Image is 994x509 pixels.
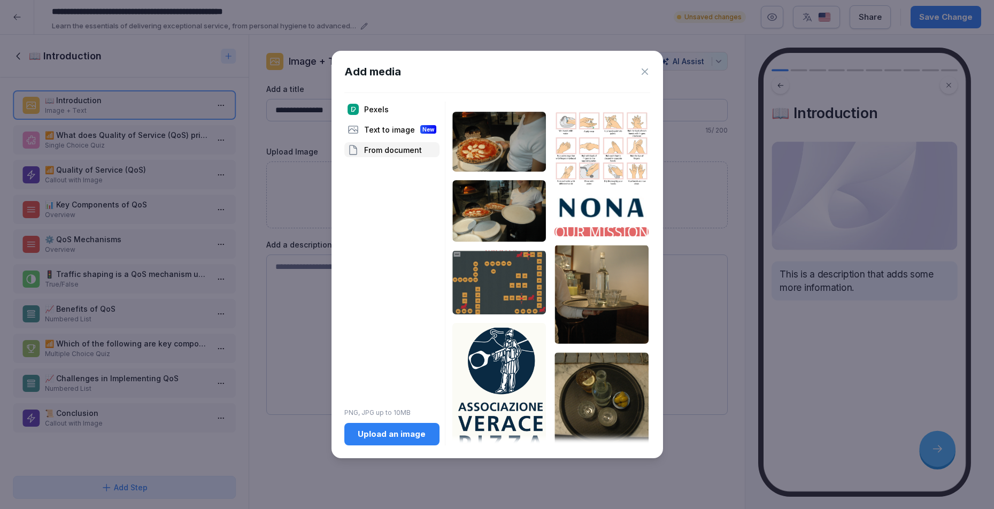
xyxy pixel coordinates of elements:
img: ddbrm20e0v9ualrcjts2mfrs.png [554,227,649,236]
img: ap8311zqsarni0oemacipsxh.png [452,112,546,172]
img: bvkmkbpa76nat4tk74jmexi5.png [554,194,649,219]
img: ehbtfhprubgpkg1kr3lidr7w.png [554,245,649,344]
p: PNG, JPG up to 10MB [344,408,440,418]
img: cwhwfq9acwthtloqkbitnw6k.png [452,250,546,314]
img: axvyfwo6leialye6nzmbf0up.png [554,112,649,185]
div: Upload an image [353,428,431,440]
h1: Add media [344,64,401,80]
img: pexels.png [348,104,359,115]
img: oeyd5gnbqoykqj7aobcs4x45.png [554,352,649,451]
div: Text to image [344,122,440,137]
div: New [420,125,436,134]
div: Pexels [344,102,440,117]
div: From document [344,142,440,157]
button: Upload an image [344,423,440,445]
img: b6a6hrtrazfr13tn4hhh53vv.png [452,180,546,241]
img: dwseuhgdoocvkev99hybhc7c.png [452,323,546,492]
